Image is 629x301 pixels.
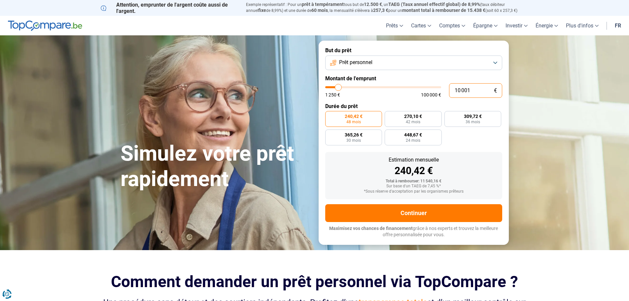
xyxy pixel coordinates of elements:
[346,120,361,124] span: 48 mois
[331,166,497,176] div: 240,42 €
[302,2,344,7] span: prêt à tempérament
[121,141,311,192] h1: Simulez votre prêt rapidement
[329,226,413,231] span: Maximisez vos chances de financement
[407,16,435,35] a: Cartes
[311,8,328,13] span: 60 mois
[331,189,497,194] div: *Sous réserve d'acceptation par les organismes prêteurs
[325,93,340,97] span: 1 250 €
[402,8,485,13] span: montant total à rembourser de 15.438 €
[364,2,382,7] span: 12.500 €
[469,16,502,35] a: Épargne
[325,47,502,54] label: But du prêt
[246,2,529,14] p: Exemple représentatif : Pour un tous but de , un (taux débiteur annuel de 8,99%) et une durée de ...
[502,16,532,35] a: Investir
[406,138,420,142] span: 24 mois
[258,8,266,13] span: fixe
[435,16,469,35] a: Comptes
[466,120,480,124] span: 36 mois
[331,157,497,163] div: Estimation mensuelle
[532,16,562,35] a: Énergie
[331,179,497,184] div: Total à rembourser: 11 540,16 €
[101,2,238,14] p: Attention, emprunter de l'argent coûte aussi de l'argent.
[331,184,497,189] div: Sur base d'un TAEG de 7,45 %*
[404,132,422,137] span: 448,67 €
[101,273,529,291] h2: Comment demander un prêt personnel via TopCompare ?
[8,20,82,31] img: TopCompare
[325,75,502,82] label: Montant de l'emprunt
[494,88,497,94] span: €
[404,114,422,119] span: 270,10 €
[346,138,361,142] span: 30 mois
[382,16,407,35] a: Prêts
[406,120,420,124] span: 42 mois
[339,59,372,66] span: Prêt personnel
[325,56,502,70] button: Prêt personnel
[325,204,502,222] button: Continuer
[325,103,502,109] label: Durée du prêt
[373,8,388,13] span: 257,3 €
[345,114,363,119] span: 240,42 €
[562,16,603,35] a: Plus d'infos
[464,114,482,119] span: 309,72 €
[325,225,502,238] p: grâce à nos experts et trouvez la meilleure offre personnalisée pour vous.
[611,16,625,35] a: fr
[345,132,363,137] span: 365,26 €
[388,2,480,7] span: TAEG (Taux annuel effectif global) de 8,99%
[421,93,441,97] span: 100 000 €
